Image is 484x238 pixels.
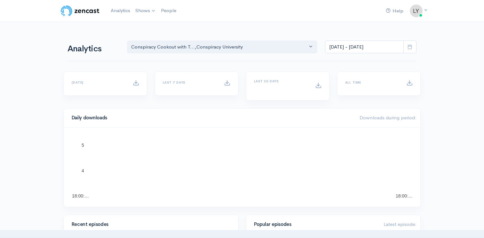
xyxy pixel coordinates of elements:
a: People [158,4,179,18]
img: ... [410,4,423,17]
button: Conspiracy Cookout with T..., Conspiracy University [127,41,318,54]
text: 18:00:… [72,193,89,198]
text: 18:00:… [396,193,413,198]
div: Conspiracy Cookout with T... , Conspiracy University [131,43,308,51]
text: 5 [82,143,84,148]
h6: [DATE] [72,81,125,84]
a: Shows [133,4,158,18]
img: ZenCast Logo [60,4,100,17]
span: Latest episode: [384,221,417,227]
h4: Daily downloads [72,115,352,121]
a: Help [383,4,406,18]
span: Downloads during period: [360,115,417,121]
input: analytics date range selector [325,41,404,54]
h6: Last 7 days [163,81,216,84]
a: Analytics [108,4,133,18]
h6: All time [345,81,399,84]
svg: A chart. [72,135,413,199]
h6: Last 30 days [254,79,307,83]
text: 4 [82,168,84,173]
h4: Recent episodes [72,222,226,227]
h4: Popular episodes [254,222,376,227]
h1: Analytics [67,44,119,54]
